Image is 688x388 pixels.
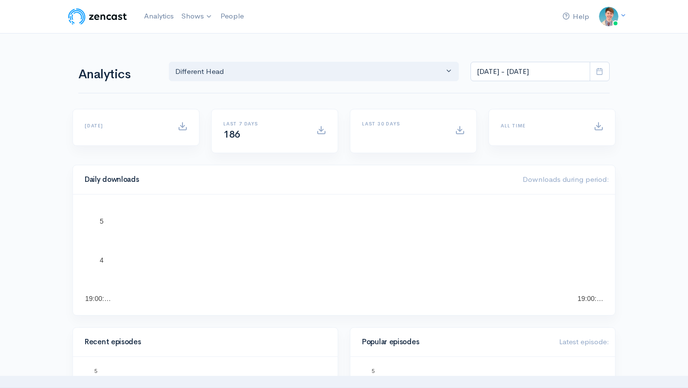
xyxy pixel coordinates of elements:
img: ZenCast Logo [67,7,128,26]
img: ... [599,7,618,26]
div: Different Head [175,66,444,77]
text: 5 [372,368,375,374]
button: Different Head [169,62,459,82]
a: Analytics [140,6,178,27]
span: 186 [223,128,240,141]
h4: Recent episodes [85,338,320,346]
span: Downloads during period: [523,175,609,184]
a: Help [559,6,593,27]
h6: Last 7 days [223,121,305,126]
svg: A chart. [85,206,603,303]
a: People [217,6,248,27]
h1: Analytics [78,68,157,82]
span: Latest episode: [559,337,609,346]
input: analytics date range selector [471,62,590,82]
h4: Daily downloads [85,176,511,184]
h6: [DATE] [85,123,166,128]
h4: Popular episodes [362,338,547,346]
h6: All time [501,123,582,128]
h6: Last 30 days [362,121,443,126]
text: 19:00:… [85,295,111,302]
text: 19:00:… [578,295,603,302]
text: 4 [100,256,104,264]
text: 5 [100,217,104,225]
text: 5 [94,368,97,374]
a: Shows [178,6,217,27]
